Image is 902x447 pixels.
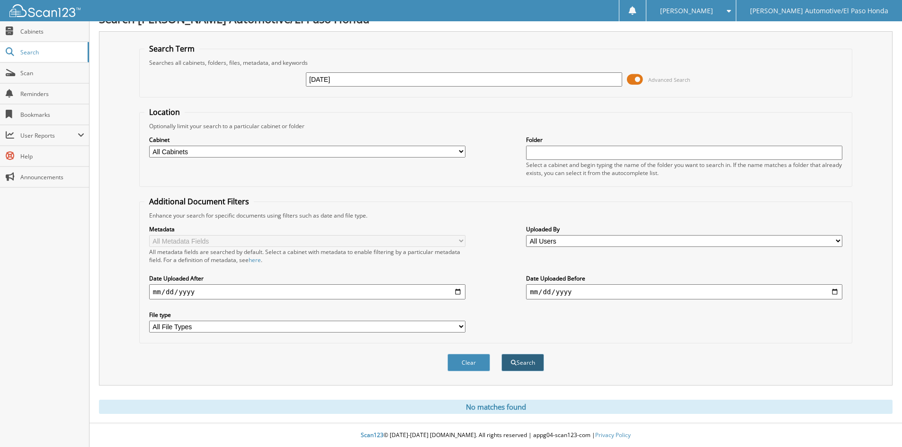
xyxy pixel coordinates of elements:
button: Clear [447,354,490,371]
div: No matches found [99,400,893,414]
div: All metadata fields are searched by default. Select a cabinet with metadata to enable filtering b... [149,248,465,264]
label: Date Uploaded Before [526,274,842,282]
legend: Location [144,107,185,117]
legend: Additional Document Filters [144,196,254,207]
span: [PERSON_NAME] [660,8,713,14]
a: here [249,256,261,264]
label: Cabinet [149,136,465,144]
span: Reminders [20,90,84,98]
button: Search [501,354,544,371]
span: Scan [20,69,84,77]
span: Scan123 [361,431,384,439]
span: Help [20,152,84,160]
label: Metadata [149,225,465,233]
img: scan123-logo-white.svg [9,4,80,17]
a: Privacy Policy [595,431,631,439]
input: start [149,284,465,299]
span: Cabinets [20,27,84,35]
span: Advanced Search [648,76,690,83]
div: Optionally limit your search to a particular cabinet or folder [144,122,847,130]
label: Date Uploaded After [149,274,465,282]
div: © [DATE]-[DATE] [DOMAIN_NAME]. All rights reserved | appg04-scan123-com | [89,424,902,447]
input: end [526,284,842,299]
label: File type [149,311,465,319]
span: Bookmarks [20,111,84,119]
span: Search [20,48,83,56]
span: Announcements [20,173,84,181]
div: Enhance your search for specific documents using filters such as date and file type. [144,211,847,219]
span: User Reports [20,131,78,140]
div: Select a cabinet and begin typing the name of the folder you want to search in. If the name match... [526,161,842,177]
label: Uploaded By [526,225,842,233]
div: Searches all cabinets, folders, files, metadata, and keywords [144,59,847,67]
legend: Search Term [144,44,199,54]
label: Folder [526,136,842,144]
span: [PERSON_NAME] Automotive/El Paso Honda [750,8,888,14]
iframe: Chat Widget [855,402,902,447]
